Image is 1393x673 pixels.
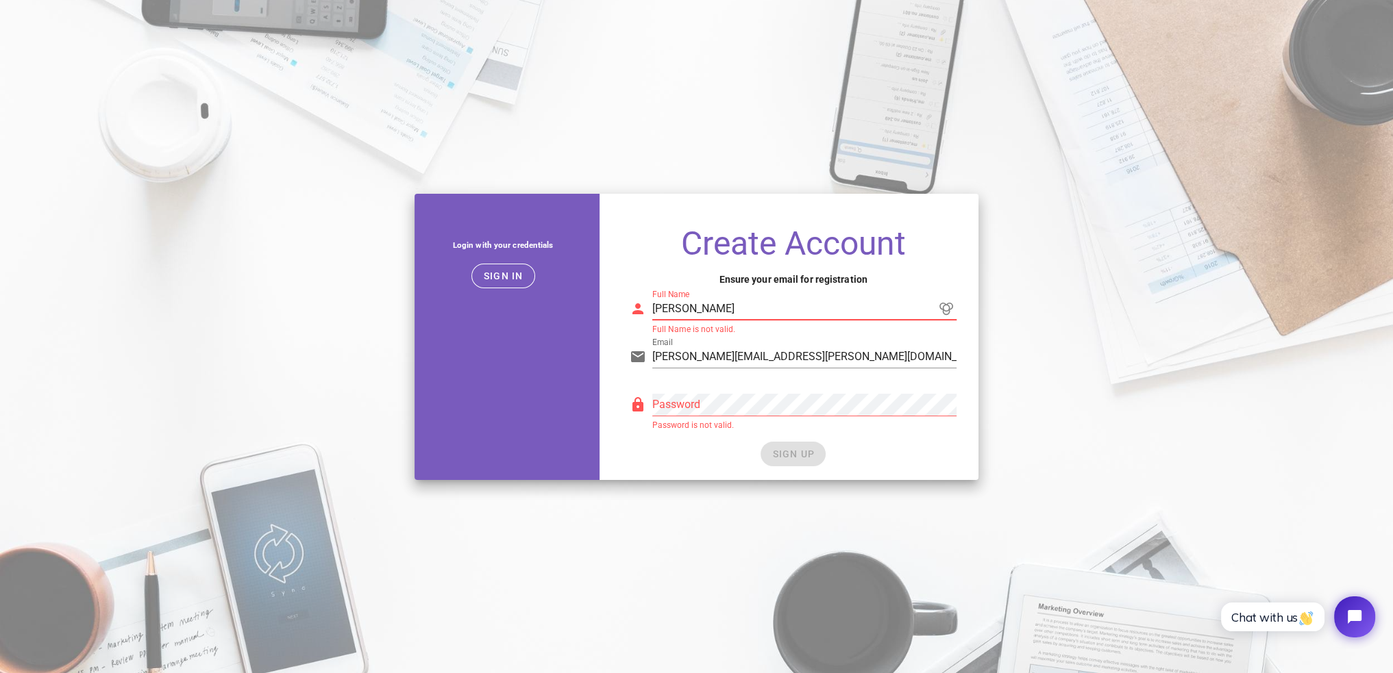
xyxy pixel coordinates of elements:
h5: Login with your credentials [426,238,580,253]
label: Full Name [652,290,689,300]
input: Your full name (e.g. John Doe) [652,298,957,320]
h4: Ensure your email for registration [630,272,957,287]
button: Sign in [471,264,535,288]
iframe: Tidio Chat [1206,585,1387,649]
div: Full Name is not valid. [652,325,957,333]
label: Email [652,338,673,348]
div: Password is not valid. [652,421,957,429]
span: Sign in [483,270,523,281]
h1: Create Account [630,227,957,261]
